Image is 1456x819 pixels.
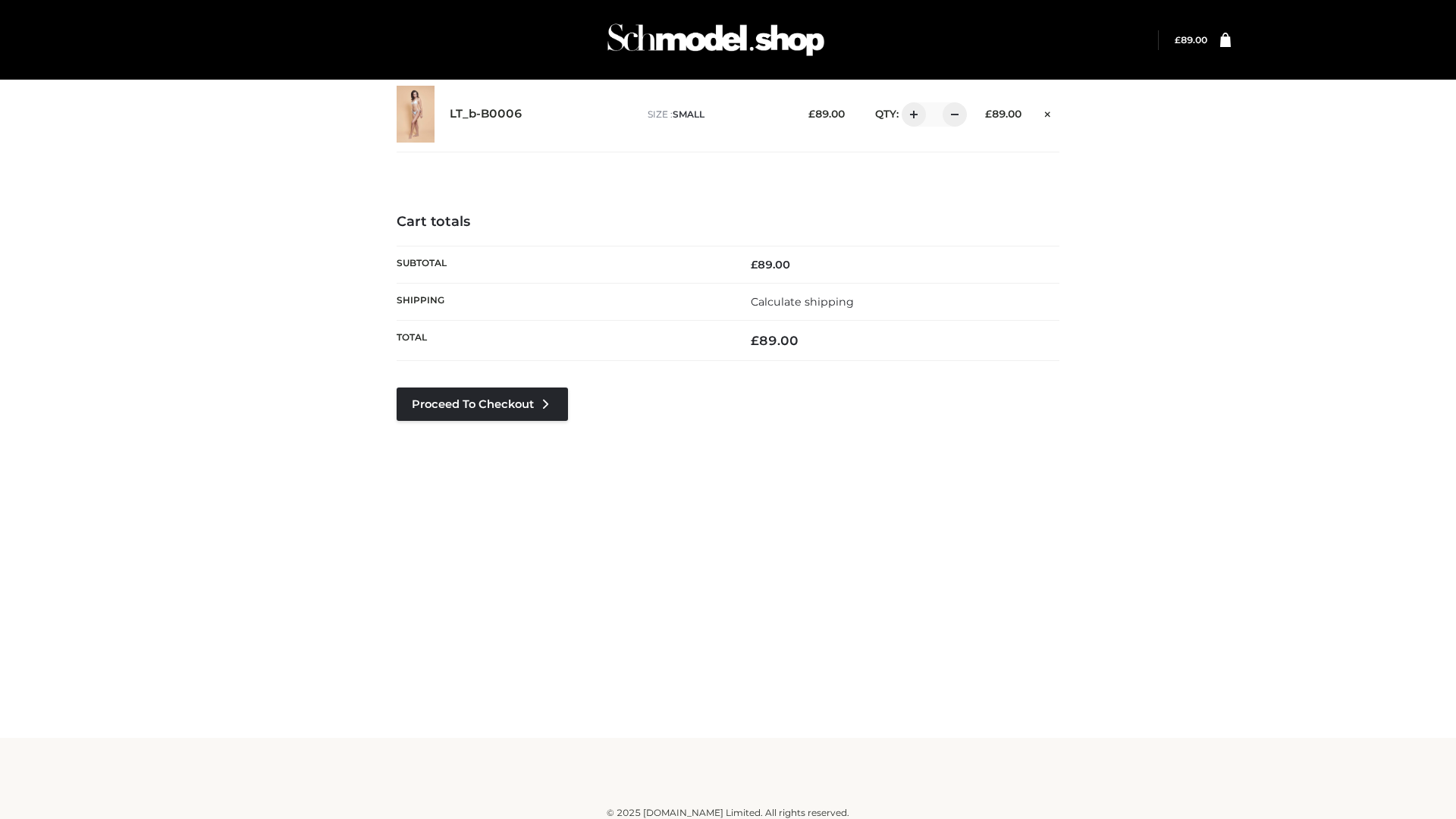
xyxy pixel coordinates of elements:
img: Schmodel Admin 964 [602,10,830,70]
span: £ [808,108,815,120]
span: £ [985,108,992,120]
th: Subtotal [397,246,728,283]
p: size : [648,108,785,121]
span: £ [751,333,759,348]
bdi: 89.00 [808,108,845,120]
bdi: 89.00 [751,333,799,348]
a: Remove this item [1037,102,1059,122]
th: Total [397,321,728,361]
a: Calculate shipping [751,295,854,309]
th: Shipping [397,283,728,320]
h4: Cart totals [397,214,1059,231]
a: LT_b-B0006 [450,107,522,121]
span: £ [1175,34,1181,45]
span: SMALL [673,108,704,120]
div: QTY: [860,102,962,127]
span: £ [751,258,758,271]
bdi: 89.00 [751,258,790,271]
a: Proceed to Checkout [397,388,568,421]
bdi: 89.00 [1175,34,1207,45]
a: £89.00 [1175,34,1207,45]
bdi: 89.00 [985,108,1021,120]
